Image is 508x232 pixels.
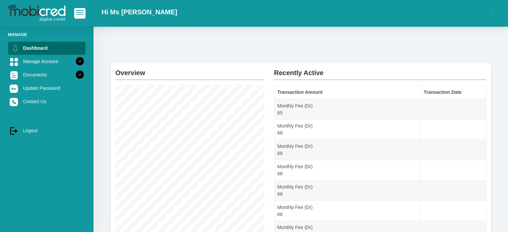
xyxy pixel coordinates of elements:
[8,55,86,68] a: Manage Account
[274,201,420,221] td: Monthly Fee (Dr) 68
[8,68,86,81] a: Documents
[8,82,86,94] a: Update Password
[274,160,420,181] td: Monthly Fee (Dr) 68
[274,99,420,120] td: Monthly Fee (Dr) 65
[116,63,264,77] h2: Overview
[8,124,86,137] a: Logout
[8,95,86,108] a: Contact Us
[8,42,86,54] a: Dashboard
[8,5,65,22] img: logo-mobicred.svg
[274,120,420,140] td: Monthly Fee (Dr) 68
[274,63,486,77] h2: Recently Active
[274,140,420,160] td: Monthly Fee (Dr) 68
[274,86,420,99] th: Transaction Amount
[420,86,486,99] th: Transaction Date
[274,180,420,201] td: Monthly Fee (Dr) 68
[8,31,86,38] li: Manage
[102,8,177,16] h2: Hi Ms [PERSON_NAME]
